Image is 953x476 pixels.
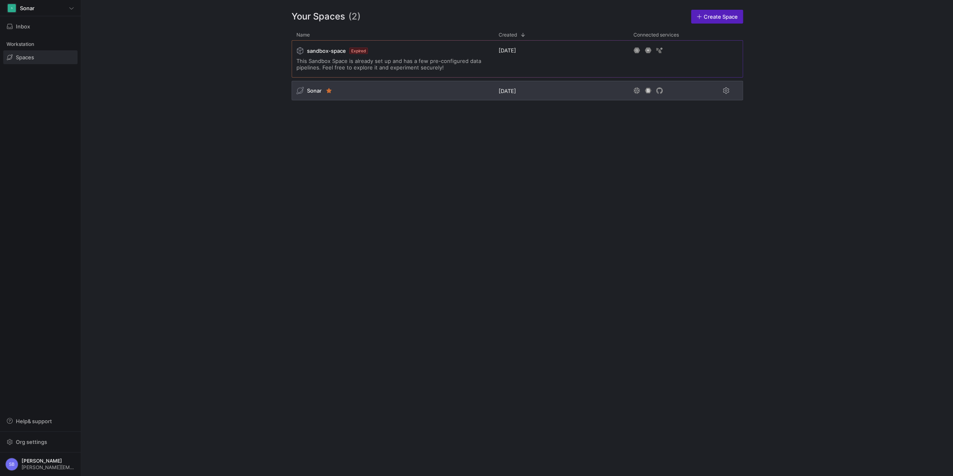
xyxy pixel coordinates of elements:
span: [PERSON_NAME][EMAIL_ADDRESS][DOMAIN_NAME] [22,465,76,470]
div: Press SPACE to select this row. [292,40,743,81]
span: Name [296,32,310,38]
span: Created [499,32,517,38]
span: Sonar [307,87,322,94]
span: [DATE] [499,88,516,94]
div: Workstation [3,38,78,50]
a: Create Space [691,10,743,24]
span: Inbox [16,23,30,30]
span: sandbox-space [307,48,346,54]
span: Connected services [633,32,679,38]
a: Org settings [3,439,78,446]
span: Your Spaces [292,10,345,24]
span: (2) [348,10,361,24]
button: SB[PERSON_NAME][PERSON_NAME][EMAIL_ADDRESS][DOMAIN_NAME] [3,456,78,473]
span: Help & support [16,418,52,424]
div: S [8,4,16,12]
span: Sonar [20,5,35,11]
span: This Sandbox Space is already set up and has a few pre-configured data pipelines. Feel free to ex... [296,58,489,71]
button: Inbox [3,19,78,33]
a: Spaces [3,50,78,64]
button: Org settings [3,435,78,449]
span: [PERSON_NAME] [22,458,76,464]
span: [DATE] [499,47,516,54]
button: Help& support [3,414,78,428]
span: Spaces [16,54,34,61]
span: Expired [349,48,368,54]
div: Press SPACE to select this row. [292,81,743,104]
span: Create Space [704,13,738,20]
span: Org settings [16,439,47,445]
div: SB [5,458,18,471]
